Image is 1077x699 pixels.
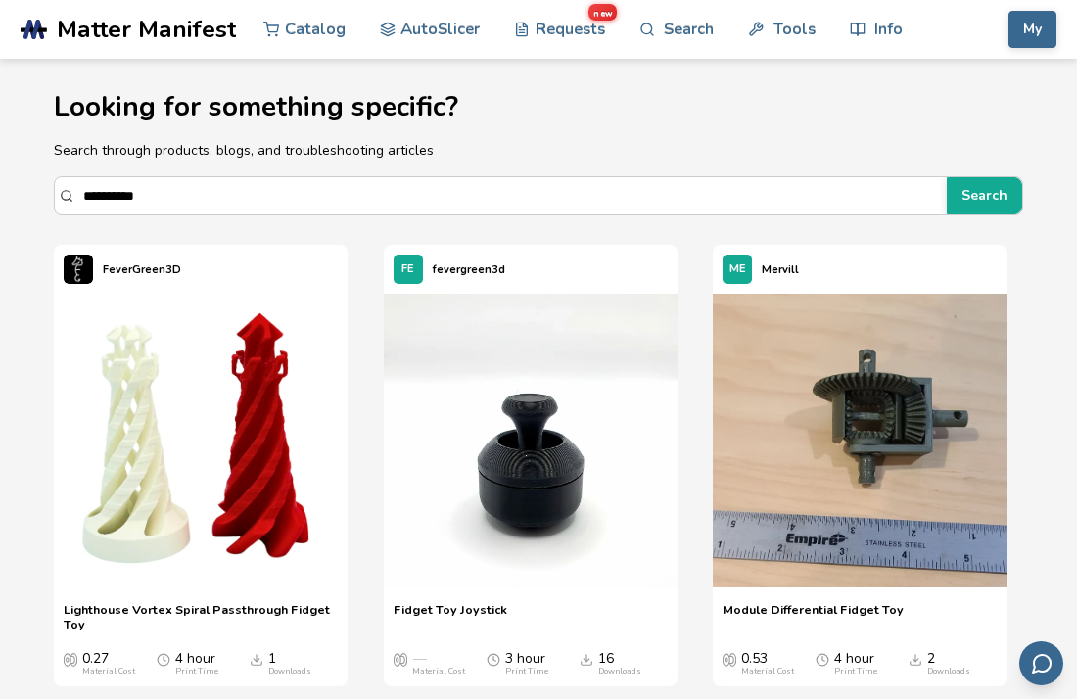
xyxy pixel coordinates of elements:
span: Average Print Time [816,651,829,667]
p: Mervill [762,259,799,280]
div: Material Cost [82,667,135,676]
img: FeverGreen3D's profile [64,255,93,284]
div: 16 [598,651,641,676]
div: 2 [927,651,970,676]
div: Downloads [598,667,641,676]
span: Average Print Time [487,651,500,667]
a: Fidget Toy Joystick [394,602,507,631]
span: FE [401,263,414,276]
p: Search through products, blogs, and troubleshooting articles [54,140,1023,161]
div: 0.53 [741,651,794,676]
div: 1 [268,651,311,676]
button: Search [947,177,1022,214]
a: Module Differential Fidget Toy [723,602,904,631]
span: Average Cost [64,651,77,667]
div: Downloads [268,667,311,676]
span: Average Cost [394,651,407,667]
span: new [588,4,617,21]
div: Material Cost [412,667,465,676]
h1: Looking for something specific? [54,92,1023,122]
span: — [412,651,426,667]
span: Average Cost [723,651,736,667]
span: Downloads [250,651,263,667]
a: Lighthouse Vortex Spiral Passthrough Fidget Toy [64,602,338,631]
button: My [1008,11,1056,48]
span: Average Print Time [157,651,170,667]
div: Material Cost [741,667,794,676]
div: Print Time [505,667,548,676]
div: Downloads [927,667,970,676]
a: FeverGreen3D's profileFeverGreen3D [54,245,191,294]
div: 4 hour [834,651,877,676]
button: Send feedback via email [1019,641,1063,685]
span: Downloads [580,651,593,667]
div: 4 hour [175,651,218,676]
div: 0.27 [82,651,135,676]
div: Print Time [834,667,877,676]
p: fevergreen3d [433,259,505,280]
div: Print Time [175,667,218,676]
p: FeverGreen3D [103,259,181,280]
span: ME [729,263,746,276]
input: Search [83,178,937,213]
span: Downloads [909,651,922,667]
div: 3 hour [505,651,548,676]
span: Matter Manifest [57,16,236,43]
